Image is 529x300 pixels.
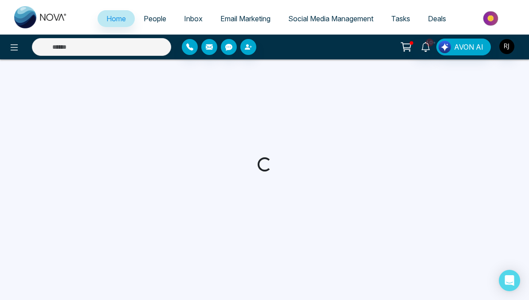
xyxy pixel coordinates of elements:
[428,14,446,23] span: Deals
[426,39,434,47] span: 10+
[106,14,126,23] span: Home
[499,270,520,291] div: Open Intercom Messenger
[98,10,135,27] a: Home
[144,14,166,23] span: People
[288,14,373,23] span: Social Media Management
[415,39,436,54] a: 10+
[14,6,67,28] img: Nova CRM Logo
[184,14,203,23] span: Inbox
[212,10,279,27] a: Email Marketing
[391,14,410,23] span: Tasks
[135,10,175,27] a: People
[499,39,514,54] img: User Avatar
[279,10,382,27] a: Social Media Management
[436,39,491,55] button: AVON AI
[454,42,483,52] span: AVON AI
[419,10,455,27] a: Deals
[439,41,451,53] img: Lead Flow
[382,10,419,27] a: Tasks
[220,14,270,23] span: Email Marketing
[175,10,212,27] a: Inbox
[459,8,524,28] img: Market-place.gif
